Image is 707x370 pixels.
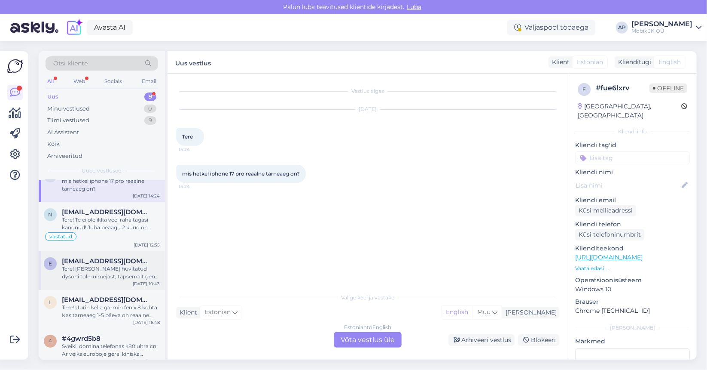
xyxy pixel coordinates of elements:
[575,297,690,306] p: Brauser
[144,92,156,101] div: 9
[615,58,651,67] div: Klienditugi
[48,211,52,218] span: n
[144,116,156,125] div: 9
[133,281,160,287] div: [DATE] 10:43
[133,193,160,199] div: [DATE] 14:24
[179,146,211,153] span: 14:24
[575,141,690,150] p: Kliendi tag'id
[575,324,690,332] div: [PERSON_NAME]
[575,220,690,229] p: Kliendi telefon
[575,285,690,294] p: Windows 10
[502,308,557,317] div: [PERSON_NAME]
[575,265,690,272] p: Vaata edasi ...
[133,358,160,364] div: [DATE] 10:32
[47,105,90,113] div: Minu vestlused
[176,105,559,113] div: [DATE]
[575,196,690,205] p: Kliendi email
[46,76,55,87] div: All
[176,308,197,317] div: Klient
[575,205,636,216] div: Küsi meiliaadressi
[103,76,124,87] div: Socials
[575,229,644,240] div: Küsi telefoninumbrit
[176,87,559,95] div: Vestlus algas
[47,128,79,137] div: AI Assistent
[549,58,570,67] div: Klient
[47,140,60,148] div: Kõik
[49,338,52,344] span: 4
[62,342,160,358] div: Sveiki, domina telefonas k80 ultra cn. Ar veiks europoje gerai kiniska telefono versija?
[62,335,101,342] span: #4gwrd5b8
[134,242,160,248] div: [DATE] 12:35
[179,183,211,190] span: 14:24
[49,260,52,267] span: e
[47,92,58,101] div: Uus
[176,294,559,302] div: Valige keel ja vastake
[62,304,160,319] div: Tere! Uurin kella garmin fenix 8 kohta. Kas tarneaeg 1-5 päeva on reaalne aeg? Kellaks siis [URL]...
[62,177,160,193] div: mis hetkel iphone 17 pro reaalne tarneaeg on?
[477,308,491,316] span: Muu
[575,168,690,177] p: Kliendi nimi
[144,105,156,113] div: 0
[72,76,87,87] div: Web
[87,20,133,35] a: Avasta AI
[47,152,82,160] div: Arhiveeritud
[575,128,690,136] div: Kliendi info
[575,244,690,253] p: Klienditeekond
[62,265,160,281] div: Tere! [PERSON_NAME] huvitatud dysoni tolmuimejast, täpsemalt gen5 mudelist. Leidsin kaks sama too...
[507,20,595,35] div: Väljaspool tööaega
[62,257,151,265] span: elerin.lohmus@gmail.com
[53,59,88,68] span: Otsi kliente
[575,253,643,261] a: [URL][DOMAIN_NAME]
[133,319,160,326] div: [DATE] 16:48
[204,308,231,317] span: Estonian
[575,337,690,346] p: Märkmed
[582,86,586,92] span: f
[175,56,211,68] label: Uus vestlus
[631,21,692,28] div: [PERSON_NAME]
[62,296,151,304] span: laanepeeter@gmail.com
[577,58,603,67] span: Estonian
[578,102,681,120] div: [GEOGRAPHIC_DATA], [GEOGRAPHIC_DATA]
[62,216,160,231] div: Tere! Te ei ole ikka veel raha tagasi kandnud! Juba peaagu 2 kuud on tellimuse tühistamisest mööd...
[62,208,151,216] span: nilsmikk@gmail.com
[649,83,687,93] span: Offline
[334,332,402,348] div: Võta vestlus üle
[658,58,681,67] span: English
[49,234,72,239] span: vastatud
[7,58,23,74] img: Askly Logo
[631,28,692,34] div: Mobix JK OÜ
[442,306,472,319] div: English
[616,22,628,34] div: AP
[182,170,300,177] span: mis hetkel iphone 17 pro reaalne tarneaeg on?
[49,299,52,305] span: l
[82,167,122,175] span: Uued vestlused
[448,334,515,346] div: Arhiveeri vestlus
[575,276,690,285] p: Operatsioonisüsteem
[344,324,391,331] div: Estonian to English
[518,334,559,346] div: Blokeeri
[182,133,193,140] span: Tere
[575,306,690,315] p: Chrome [TECHNICAL_ID]
[404,3,424,11] span: Luba
[596,83,649,93] div: # fue6lxrv
[140,76,158,87] div: Email
[47,116,89,125] div: Tiimi vestlused
[575,151,690,164] input: Lisa tag
[576,181,680,190] input: Lisa nimi
[631,21,702,34] a: [PERSON_NAME]Mobix JK OÜ
[65,18,83,37] img: explore-ai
